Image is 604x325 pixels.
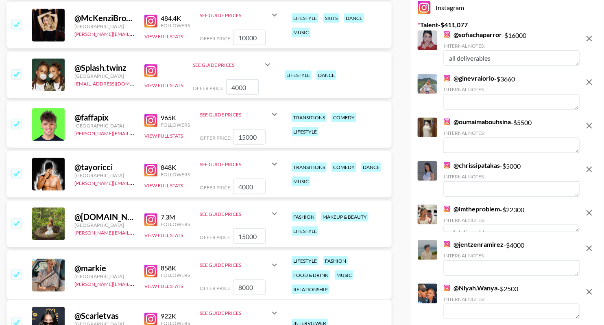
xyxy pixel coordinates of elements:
div: Internal Notes: [444,86,580,92]
button: remove [581,31,597,47]
a: @Niyah.Wanya [444,284,497,292]
div: Followers [161,22,190,29]
img: Instagram [418,1,431,14]
button: remove [581,161,597,178]
div: lifestyle [292,127,318,136]
span: Offer Price: [200,184,231,191]
div: - $ 2500 [444,284,580,319]
div: lifestyle [292,226,318,236]
div: See Guide Prices [200,5,279,25]
div: @ [DOMAIN_NAME] [74,212,135,222]
div: fashion [292,212,316,222]
img: Instagram [444,285,450,291]
img: Instagram [144,265,157,278]
a: @jentzenramirez [444,240,504,248]
div: - $ 22300 [444,205,580,232]
div: Internal Notes: [444,296,580,302]
input: 15,000 [233,129,266,145]
div: - $ 5000 [444,161,580,197]
div: dance [344,13,364,23]
div: lifestyle [292,13,318,23]
div: Internal Notes: [444,253,580,259]
img: Instagram [444,119,450,125]
div: @ faffapix [74,112,135,123]
button: View Full Stats [144,82,183,88]
span: Offer Price: [200,35,231,42]
span: Offer Price: [200,234,231,240]
button: View Full Stats [144,283,183,289]
label: Talent - $ 411,077 [418,21,597,29]
a: @oumaimabouhsina [444,118,511,126]
a: [EMAIL_ADDRESS][DOMAIN_NAME] [74,79,156,87]
img: Instagram [144,114,157,127]
div: Followers [161,171,190,178]
input: 8,000 [233,280,266,295]
a: [PERSON_NAME][EMAIL_ADDRESS][DOMAIN_NAME] [74,178,195,186]
div: @ tayoricci [74,162,135,172]
input: 3,000 [226,79,259,95]
div: See Guide Prices [200,161,270,167]
div: makeup & beauty [321,212,369,222]
input: 12,000 [233,228,266,244]
div: @ Scarletvas [74,311,135,321]
div: @ markie [74,263,135,273]
div: - $ 4000 [444,240,580,276]
div: - $ 16000 [444,31,580,66]
div: music [335,270,353,280]
button: remove [581,74,597,90]
div: [GEOGRAPHIC_DATA] [74,273,135,279]
div: Followers [161,272,190,278]
input: 4,000 [233,179,266,194]
div: 484.4K [161,14,190,22]
img: Instagram [444,241,450,248]
span: Offer Price: [200,285,231,291]
div: 922K [161,312,190,321]
div: Internal Notes: [444,130,580,136]
div: See Guide Prices [200,154,279,174]
div: [GEOGRAPHIC_DATA] [74,172,135,178]
div: relationship [292,285,329,294]
div: 7.3M [161,213,190,221]
img: Instagram [144,64,157,77]
a: @chrissipatakas [444,161,500,169]
img: Instagram [444,31,450,38]
div: lifestyle [292,256,318,266]
div: lifestyle [285,70,312,80]
div: skits [323,13,339,23]
div: [GEOGRAPHIC_DATA] [74,73,135,79]
div: See Guide Prices [200,105,279,124]
div: dance [316,70,336,80]
div: See Guide Prices [200,303,279,323]
div: Followers [161,221,190,227]
button: remove [581,205,597,221]
img: Instagram [444,162,450,169]
a: [PERSON_NAME][EMAIL_ADDRESS][DOMAIN_NAME] [74,129,195,136]
a: [PERSON_NAME][EMAIL_ADDRESS][DOMAIN_NAME] [74,279,195,287]
textarea: all deliverables [444,225,580,232]
div: transitions [292,113,327,122]
div: - $ 5500 [444,118,580,153]
div: food & drink [292,270,330,280]
div: comedy [331,162,356,172]
div: [GEOGRAPHIC_DATA] [74,23,135,29]
div: See Guide Prices [200,204,279,224]
a: @ginevraiorio [444,74,494,82]
button: remove [581,284,597,300]
button: View Full Stats [144,33,183,40]
div: [GEOGRAPHIC_DATA] [74,222,135,228]
img: Instagram [144,15,157,28]
button: View Full Stats [144,182,183,189]
div: 858K [161,264,190,272]
a: [PERSON_NAME][EMAIL_ADDRESS][DOMAIN_NAME] [74,228,195,236]
div: 965K [161,114,190,122]
div: See Guide Prices [200,12,270,18]
img: Instagram [144,213,157,226]
div: @ McKenziBrooke [74,13,135,23]
div: comedy [331,113,356,122]
div: See Guide Prices [193,55,273,75]
img: Instagram [444,75,450,81]
div: 848K [161,163,190,171]
div: dance [361,162,381,172]
div: music [292,28,310,37]
span: Offer Price: [193,85,225,91]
